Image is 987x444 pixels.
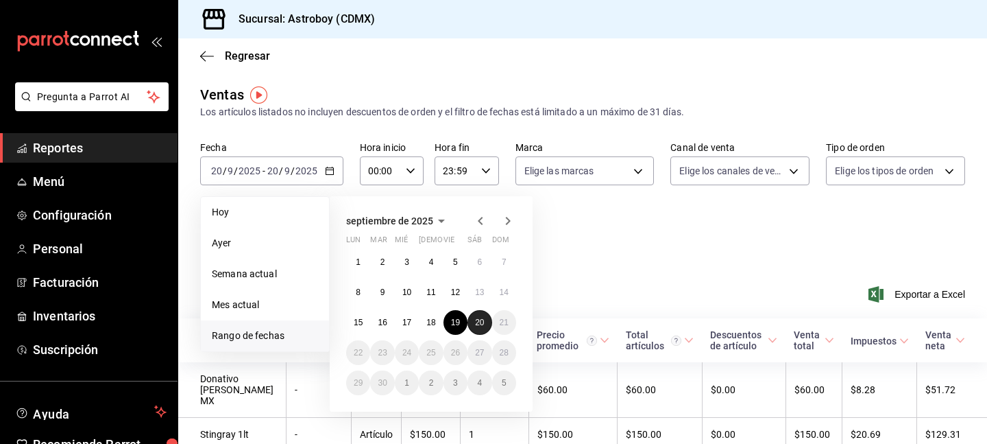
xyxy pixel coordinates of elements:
button: 14 de septiembre de 2025 [492,280,516,305]
span: Personal [33,239,167,258]
abbr: sábado [467,235,482,250]
button: 20 de septiembre de 2025 [467,310,491,335]
button: 10 de septiembre de 2025 [395,280,419,305]
button: 5 de septiembre de 2025 [443,250,467,274]
span: Elige los tipos de orden [835,164,934,178]
td: $0.00 [702,362,785,418]
span: Reportes [33,139,167,157]
abbr: 2 de octubre de 2025 [429,378,434,388]
input: -- [210,165,223,176]
span: Ayer [212,236,318,250]
abbr: 4 de octubre de 2025 [477,378,482,388]
button: 8 de septiembre de 2025 [346,280,370,305]
abbr: miércoles [395,235,408,250]
button: 27 de septiembre de 2025 [467,340,491,365]
td: $60.00 [528,362,617,418]
span: Precio promedio [537,329,609,351]
div: Venta total [794,329,821,351]
span: Elige las marcas [524,164,594,178]
span: Venta neta [925,329,965,351]
button: 15 de septiembre de 2025 [346,310,370,335]
abbr: martes [370,235,387,250]
span: Regresar [225,49,270,62]
span: Total artículos [626,329,694,351]
input: ---- [295,165,318,176]
span: Inventarios [33,307,167,325]
label: Tipo de orden [826,143,965,152]
td: $8.28 [842,362,917,418]
span: Facturación [33,273,167,292]
abbr: 13 de septiembre de 2025 [475,288,484,297]
button: 24 de septiembre de 2025 [395,340,419,365]
button: 4 de septiembre de 2025 [419,250,443,274]
button: 4 de octubre de 2025 [467,371,491,395]
abbr: 12 de septiembre de 2025 [451,288,460,297]
abbr: 14 de septiembre de 2025 [500,288,509,297]
abbr: 8 de septiembre de 2025 [356,288,361,297]
button: 13 de septiembre de 2025 [467,280,491,305]
span: Elige los canales de venta [679,164,784,178]
label: Hora fin [435,143,498,152]
button: 5 de octubre de 2025 [492,371,516,395]
abbr: 29 de septiembre de 2025 [354,378,363,388]
label: Fecha [200,143,343,152]
abbr: 25 de septiembre de 2025 [426,348,435,358]
abbr: 4 de septiembre de 2025 [429,257,434,267]
label: Hora inicio [360,143,424,152]
td: Donativo [PERSON_NAME] MX [178,362,287,418]
span: Suscripción [33,340,167,359]
abbr: 27 de septiembre de 2025 [475,348,484,358]
abbr: 5 de octubre de 2025 [502,378,507,388]
span: Descuentos de artículo [710,329,777,351]
input: ---- [238,165,261,176]
abbr: jueves [419,235,500,250]
span: / [291,165,295,176]
button: 12 de septiembre de 2025 [443,280,467,305]
button: 2 de octubre de 2025 [419,371,443,395]
abbr: 26 de septiembre de 2025 [451,348,460,358]
abbr: 17 de septiembre de 2025 [402,318,411,327]
span: Exportar a Excel [871,286,965,303]
button: 1 de septiembre de 2025 [346,250,370,274]
button: 16 de septiembre de 2025 [370,310,394,335]
button: 11 de septiembre de 2025 [419,280,443,305]
abbr: 16 de septiembre de 2025 [378,318,387,327]
span: Pregunta a Parrot AI [37,90,147,104]
abbr: 30 de septiembre de 2025 [378,378,387,388]
abbr: 28 de septiembre de 2025 [500,348,509,358]
abbr: 19 de septiembre de 2025 [451,318,460,327]
abbr: 1 de septiembre de 2025 [356,257,361,267]
abbr: 10 de septiembre de 2025 [402,288,411,297]
div: Descuentos de artículo [710,329,765,351]
span: Mes actual [212,298,318,312]
button: 9 de septiembre de 2025 [370,280,394,305]
button: 3 de septiembre de 2025 [395,250,419,274]
button: 28 de septiembre de 2025 [492,340,516,365]
button: 30 de septiembre de 2025 [370,371,394,395]
span: Configuración [33,206,167,224]
label: Marca [515,143,655,152]
abbr: 11 de septiembre de 2025 [426,288,435,297]
button: Tooltip marker [250,86,267,104]
h3: Sucursal: Astroboy (CDMX) [228,11,375,27]
td: $60.00 [785,362,842,418]
abbr: 24 de septiembre de 2025 [402,348,411,358]
div: Total artículos [626,329,682,351]
span: Impuestos [851,336,909,347]
div: Ventas [200,84,244,105]
button: 29 de septiembre de 2025 [346,371,370,395]
abbr: 7 de septiembre de 2025 [502,257,507,267]
button: 18 de septiembre de 2025 [419,310,443,335]
button: 22 de septiembre de 2025 [346,340,370,365]
span: Venta total [794,329,833,351]
abbr: 6 de septiembre de 2025 [477,257,482,267]
abbr: 3 de octubre de 2025 [453,378,458,388]
div: Impuestos [851,336,897,347]
abbr: 20 de septiembre de 2025 [475,318,484,327]
abbr: 21 de septiembre de 2025 [500,318,509,327]
button: 1 de octubre de 2025 [395,371,419,395]
abbr: lunes [346,235,361,250]
button: 19 de septiembre de 2025 [443,310,467,335]
span: Hoy [212,205,318,220]
button: 2 de septiembre de 2025 [370,250,394,274]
